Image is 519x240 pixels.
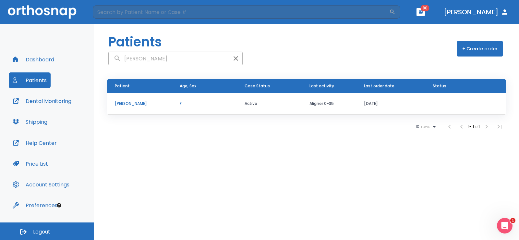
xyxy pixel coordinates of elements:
[245,83,270,89] span: Case Status
[9,52,58,67] button: Dashboard
[108,32,162,52] h1: Patients
[8,5,77,19] img: Orthosnap
[364,83,394,89] span: Last order date
[9,72,51,88] button: Patients
[9,93,75,109] button: Dental Monitoring
[433,83,446,89] span: Status
[421,5,429,11] span: 80
[441,6,511,18] button: [PERSON_NAME]
[180,83,196,89] span: Age, Sex
[115,101,164,107] p: [PERSON_NAME]
[468,124,475,129] span: 1 - 1
[9,114,51,130] button: Shipping
[56,202,62,208] div: Tooltip anchor
[510,218,515,223] span: 1
[416,124,419,129] span: 10
[9,197,61,213] button: Preferences
[497,218,513,234] iframe: Intercom live chat
[309,83,334,89] span: Last activity
[237,93,302,115] td: Active
[475,124,480,129] span: of 1
[457,41,503,57] button: + Create order
[9,156,52,171] button: Price List
[356,93,425,115] td: [DATE]
[9,135,61,151] button: Help Center
[33,228,50,235] span: Logout
[180,101,229,107] p: F
[419,124,430,129] span: rows
[302,93,356,115] td: Aligner 0-35
[93,6,389,19] input: Search by Patient Name or Case #
[109,52,229,65] input: search
[115,83,130,89] span: Patient
[9,177,73,192] button: Account Settings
